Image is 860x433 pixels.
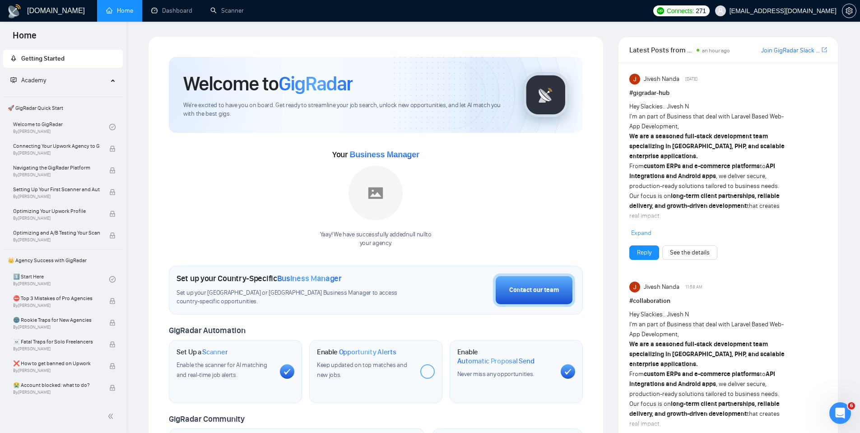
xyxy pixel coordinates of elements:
[21,76,46,84] span: Academy
[320,231,432,248] div: Yaay! We have successfully added null null to
[183,101,509,118] span: We're excited to have you on board. Get ready to streamline your job search, unlock new opportuni...
[13,337,100,346] span: ☠️ Fatal Traps for Solo Freelancers
[13,346,100,352] span: By [PERSON_NAME]
[457,357,535,366] span: Automatic Proposal Send
[822,46,827,54] a: export
[523,72,568,118] img: gigradar-logo.png
[629,245,659,260] button: Reply
[106,7,133,14] a: homeHome
[13,390,100,395] span: By [PERSON_NAME]
[509,285,559,295] div: Contact our team
[109,363,116,369] span: lock
[629,282,640,292] img: Jivesh Nanda
[10,76,46,84] span: Academy
[10,55,17,61] span: rocket
[644,282,679,292] span: Jivesh Nanda
[317,348,396,357] h1: Enable
[317,361,407,379] span: Keep updated on top matches and new jobs.
[761,46,820,56] a: Join GigRadar Slack Community
[629,400,780,418] strong: long-term client partnerships, reliable delivery, and growth-driven development
[662,245,717,260] button: See the details
[3,50,123,68] li: Getting Started
[685,75,697,83] span: [DATE]
[657,7,664,14] img: upwork-logo.png
[169,325,245,335] span: GigRadar Automation
[702,47,730,54] span: an hour ago
[109,385,116,391] span: lock
[13,117,109,137] a: Welcome to GigRadarBy[PERSON_NAME]
[13,381,100,390] span: 😭 Account blocked: what to do?
[644,370,760,378] strong: custom ERPs and e-commerce platforms
[629,74,640,85] img: Jivesh Nanda
[13,185,100,194] span: Setting Up Your First Scanner and Auto-Bidder
[13,216,100,221] span: By [PERSON_NAME]
[202,348,228,357] span: Scanner
[717,8,724,14] span: user
[332,150,419,160] span: Your
[13,237,100,243] span: By [PERSON_NAME]
[13,368,100,373] span: By [PERSON_NAME]
[7,4,22,19] img: logo
[109,167,116,174] span: lock
[279,71,353,96] span: GigRadar
[339,348,396,357] span: Opportunity Alerts
[822,46,827,53] span: export
[829,402,851,424] iframe: Intercom live chat
[629,340,785,368] strong: We are a seasoned full-stack development team specializing in [GEOGRAPHIC_DATA], PHP, and scalabl...
[13,172,100,178] span: By [PERSON_NAME]
[842,7,856,14] span: setting
[109,211,116,217] span: lock
[107,412,116,421] span: double-left
[109,276,116,282] span: check-circle
[13,359,100,368] span: ❌ How to get banned on Upwork
[109,124,116,130] span: check-circle
[457,348,553,365] h1: Enable
[457,370,534,378] span: Never miss any opportunities.
[631,229,651,237] span: Expand
[4,251,122,269] span: 👑 Agency Success with GigRadar
[177,289,416,306] span: Set up your [GEOGRAPHIC_DATA] or [GEOGRAPHIC_DATA] Business Manager to access country-specific op...
[177,361,267,379] span: Enable the scanner for AI matching and real-time job alerts.
[670,248,710,258] a: See the details
[109,189,116,195] span: lock
[320,239,432,248] p: your agency .
[13,194,100,199] span: By [PERSON_NAME]
[848,402,855,409] span: 6
[109,298,116,304] span: lock
[13,315,100,325] span: 🌚 Rookie Traps for New Agencies
[210,7,244,14] a: searchScanner
[183,71,353,96] h1: Welcome to
[13,269,109,289] a: 1️⃣ Start HereBy[PERSON_NAME]
[629,132,785,160] strong: We are a seasoned full-stack development team specializing in [GEOGRAPHIC_DATA], PHP, and scalabl...
[13,141,100,151] span: Connecting Your Upwork Agency to GigRadar
[13,151,100,156] span: By [PERSON_NAME]
[629,88,827,98] h1: # gigradar-hub
[667,6,694,16] span: Connects:
[629,296,827,306] h1: # collaboration
[169,414,245,424] span: GigRadar Community
[644,74,679,84] span: Jivesh Nanda
[629,192,780,210] strong: long-term client partnerships, reliable delivery, and growth-driven development
[4,99,122,117] span: 🚀 GigRadar Quick Start
[109,320,116,326] span: lock
[842,4,856,18] button: setting
[21,55,65,62] span: Getting Started
[277,273,342,283] span: Business Manager
[685,283,702,291] span: 11:58 AM
[177,273,342,283] h1: Set up your Country-Specific
[13,294,100,303] span: ⛔ Top 3 Mistakes of Pro Agencies
[151,7,192,14] a: dashboardDashboard
[13,228,100,237] span: Optimizing and A/B Testing Your Scanner for Better Results
[629,102,788,281] div: Hey Slackies.. Jivesh N I'm an part of Business that deal with Laravel Based Web-App Development,...
[5,29,44,48] span: Home
[637,248,651,258] a: Reply
[644,162,760,170] strong: custom ERPs and e-commerce platforms
[177,348,228,357] h1: Set Up a
[109,232,116,239] span: lock
[13,207,100,216] span: Optimizing Your Upwork Profile
[349,166,403,220] img: placeholder.png
[493,273,575,307] button: Contact our team
[10,77,17,83] span: fund-projection-screen
[109,146,116,152] span: lock
[349,150,419,159] span: Business Manager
